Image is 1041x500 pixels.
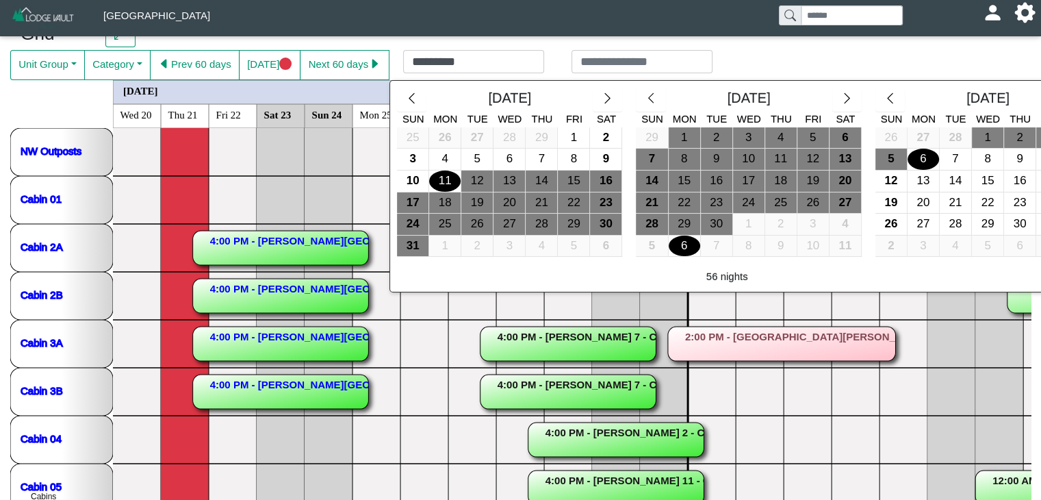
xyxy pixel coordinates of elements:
[590,192,622,214] button: 23
[405,92,418,105] svg: chevron left
[765,236,797,258] button: 9
[669,236,701,258] button: 6
[558,171,589,192] div: 15
[797,127,830,149] button: 5
[832,88,862,112] button: chevron right
[875,149,908,171] button: 5
[461,214,493,236] button: 26
[526,236,557,257] div: 4
[875,192,907,214] div: 19
[765,192,797,214] button: 25
[397,192,428,214] div: 17
[669,214,701,236] button: 29
[526,171,558,192] button: 14
[645,92,658,105] svg: chevron left
[733,236,765,258] button: 8
[461,149,493,171] button: 5
[669,149,701,171] button: 8
[701,192,733,214] button: 23
[558,171,590,192] button: 15
[461,171,493,192] button: 12
[493,214,525,235] div: 27
[771,113,792,125] span: Thu
[875,127,907,149] div: 26
[797,149,829,170] div: 12
[397,236,429,258] button: 31
[1004,149,1036,170] div: 9
[972,192,1004,214] button: 22
[875,236,907,257] div: 2
[636,149,668,171] button: 7
[875,88,905,112] button: chevron left
[1004,127,1036,149] button: 2
[636,171,668,192] button: 14
[429,149,461,170] div: 4
[830,214,862,236] button: 4
[590,171,621,192] div: 16
[836,113,855,125] span: Sat
[669,127,701,149] button: 1
[433,113,457,125] span: Mon
[1004,192,1036,214] button: 23
[461,214,493,235] div: 26
[940,214,972,236] button: 28
[733,149,765,171] button: 10
[590,149,621,170] div: 9
[908,236,940,258] button: 3
[940,192,972,214] button: 21
[908,192,940,214] button: 20
[461,149,493,170] div: 5
[461,236,493,257] div: 2
[1004,236,1036,257] div: 6
[669,192,700,214] div: 22
[733,171,765,192] button: 17
[912,113,936,125] span: Mon
[467,113,488,125] span: Tue
[908,214,940,236] button: 27
[590,214,622,236] button: 30
[972,127,1004,149] button: 1
[558,214,589,235] div: 29
[830,171,862,192] button: 20
[636,149,667,170] div: 7
[1004,214,1036,235] div: 30
[461,236,493,258] button: 2
[397,127,428,149] div: 25
[1004,171,1036,192] div: 16
[597,113,616,125] span: Sat
[940,149,971,170] div: 7
[669,171,701,192] button: 15
[797,192,829,214] div: 26
[830,192,861,214] div: 27
[636,88,665,112] button: chevron left
[840,92,853,105] svg: chevron right
[972,236,1004,258] button: 5
[669,192,701,214] button: 22
[830,171,861,192] div: 20
[797,192,830,214] button: 26
[830,236,861,257] div: 11
[875,171,907,192] div: 12
[765,149,797,171] button: 11
[765,127,797,149] button: 4
[972,214,1004,236] button: 29
[875,236,908,258] button: 2
[733,214,765,236] button: 1
[493,171,525,192] div: 13
[566,113,582,125] span: Fri
[426,88,593,112] div: [DATE]
[797,214,830,236] button: 3
[940,236,971,257] div: 4
[636,192,668,214] button: 21
[733,127,765,149] button: 3
[397,214,429,236] button: 24
[830,149,862,171] button: 13
[558,127,589,149] div: 1
[429,214,461,235] div: 25
[830,127,861,149] div: 6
